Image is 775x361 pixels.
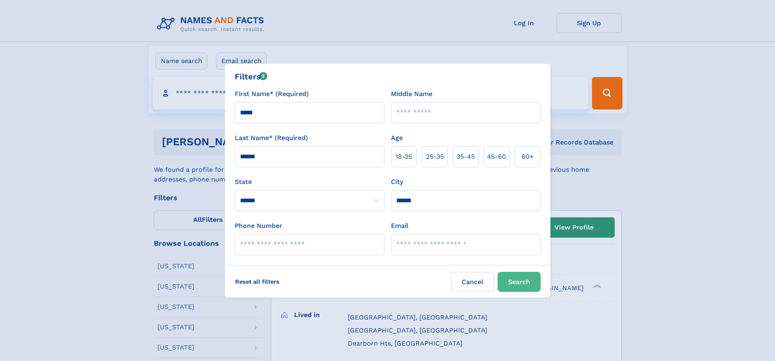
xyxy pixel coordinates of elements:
[451,272,494,292] label: Cancel
[498,272,541,292] button: Search
[235,177,384,187] label: State
[391,177,403,187] label: City
[235,89,309,99] label: First Name* (Required)
[230,272,285,291] label: Reset all filters
[426,152,444,162] span: 25‑35
[391,133,403,143] label: Age
[395,152,412,162] span: 18‑25
[391,89,432,99] label: Middle Name
[487,152,506,162] span: 45‑60
[456,152,475,162] span: 35‑45
[235,133,308,143] label: Last Name* (Required)
[235,70,268,83] div: Filters
[235,221,282,231] label: Phone Number
[522,152,534,162] span: 60+
[391,221,408,231] label: Email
